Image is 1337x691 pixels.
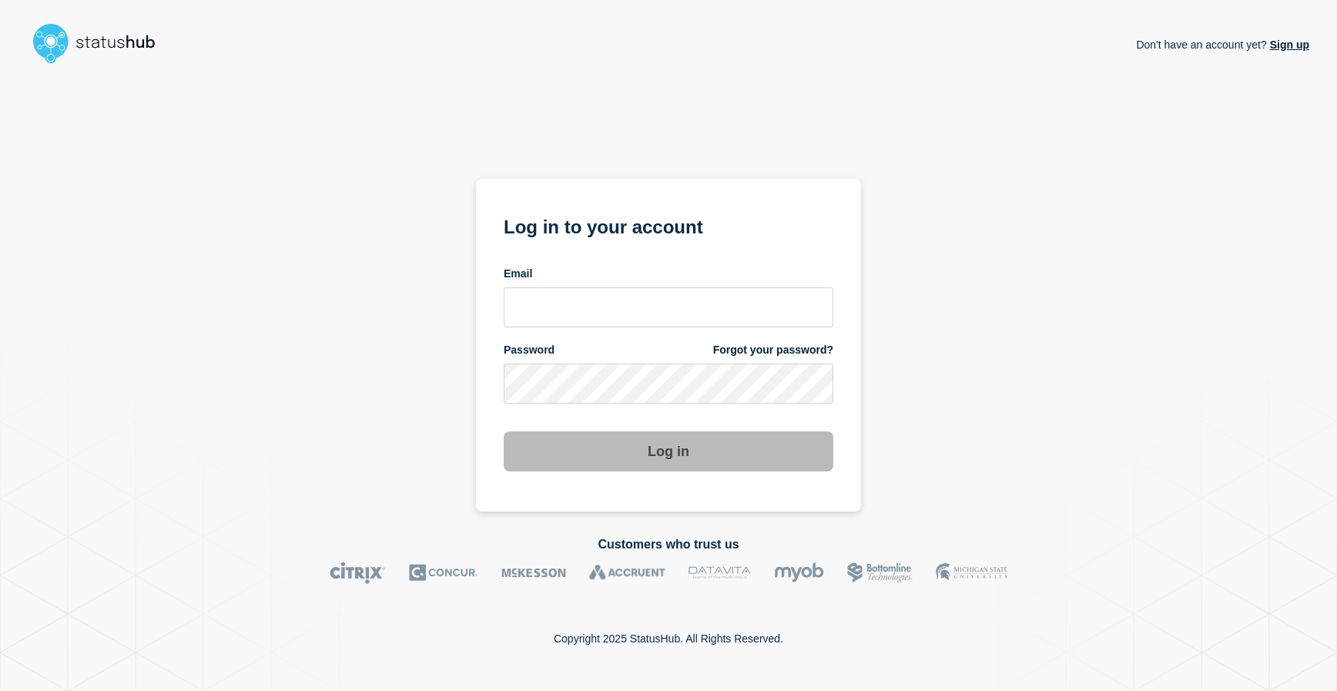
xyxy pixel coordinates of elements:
[713,343,833,357] a: Forgot your password?
[28,538,1309,552] h2: Customers who trust us
[1136,26,1309,63] p: Don't have an account yet?
[1267,39,1309,51] a: Sign up
[28,18,174,68] img: StatusHub logo
[554,632,783,645] p: Copyright 2025 StatusHub. All Rights Reserved.
[689,562,751,584] img: DataVita logo
[504,364,833,404] input: password input
[936,562,1007,584] img: MSU logo
[589,562,665,584] img: Accruent logo
[847,562,913,584] img: Bottomline logo
[774,562,824,584] img: myob logo
[330,562,386,584] img: Citrix logo
[409,562,478,584] img: Concur logo
[504,287,833,327] input: email input
[504,267,532,281] span: Email
[501,562,566,584] img: McKesson logo
[504,343,555,357] span: Password
[504,211,833,240] h1: Log in to your account
[504,431,833,471] button: Log in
